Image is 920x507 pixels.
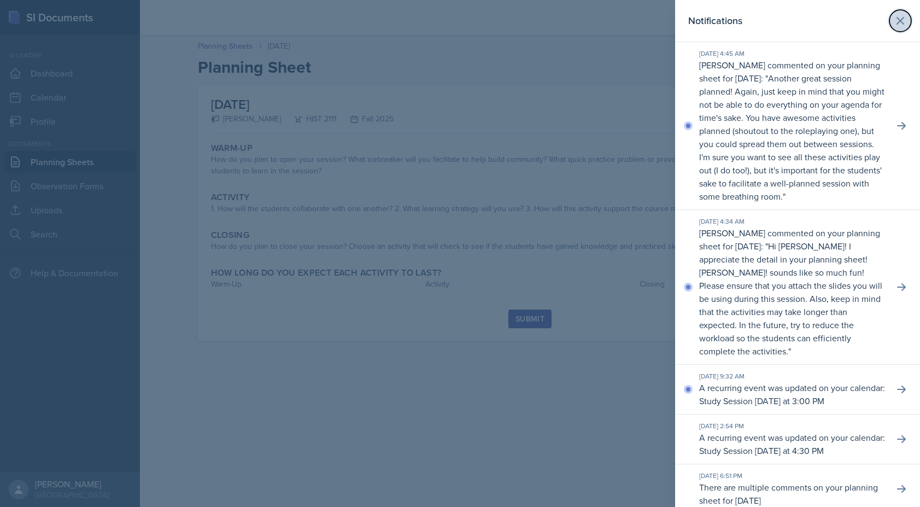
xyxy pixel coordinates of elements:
div: [DATE] 4:34 AM [699,217,885,226]
h2: Notifications [688,13,742,28]
p: There are multiple comments on your planning sheet for [DATE] [699,481,885,507]
div: [DATE] 2:54 PM [699,421,885,431]
div: [DATE] 9:32 AM [699,371,885,381]
p: A recurring event was updated on your calendar: Study Session [DATE] at 4:30 PM [699,431,885,457]
p: [PERSON_NAME] commented on your planning sheet for [DATE]: " " [699,59,885,203]
p: A recurring event was updated on your calendar: Study Session [DATE] at 3:00 PM [699,381,885,407]
p: Hi [PERSON_NAME]! I appreciate the detail in your planning sheet! [PERSON_NAME]! sounds like so m... [699,240,882,357]
div: [DATE] 6:51 PM [699,471,885,481]
p: Another great session planned! Again, just keep in mind that you might not be able to do everythi... [699,72,884,202]
p: [PERSON_NAME] commented on your planning sheet for [DATE]: " " [699,226,885,358]
div: [DATE] 4:45 AM [699,49,885,59]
